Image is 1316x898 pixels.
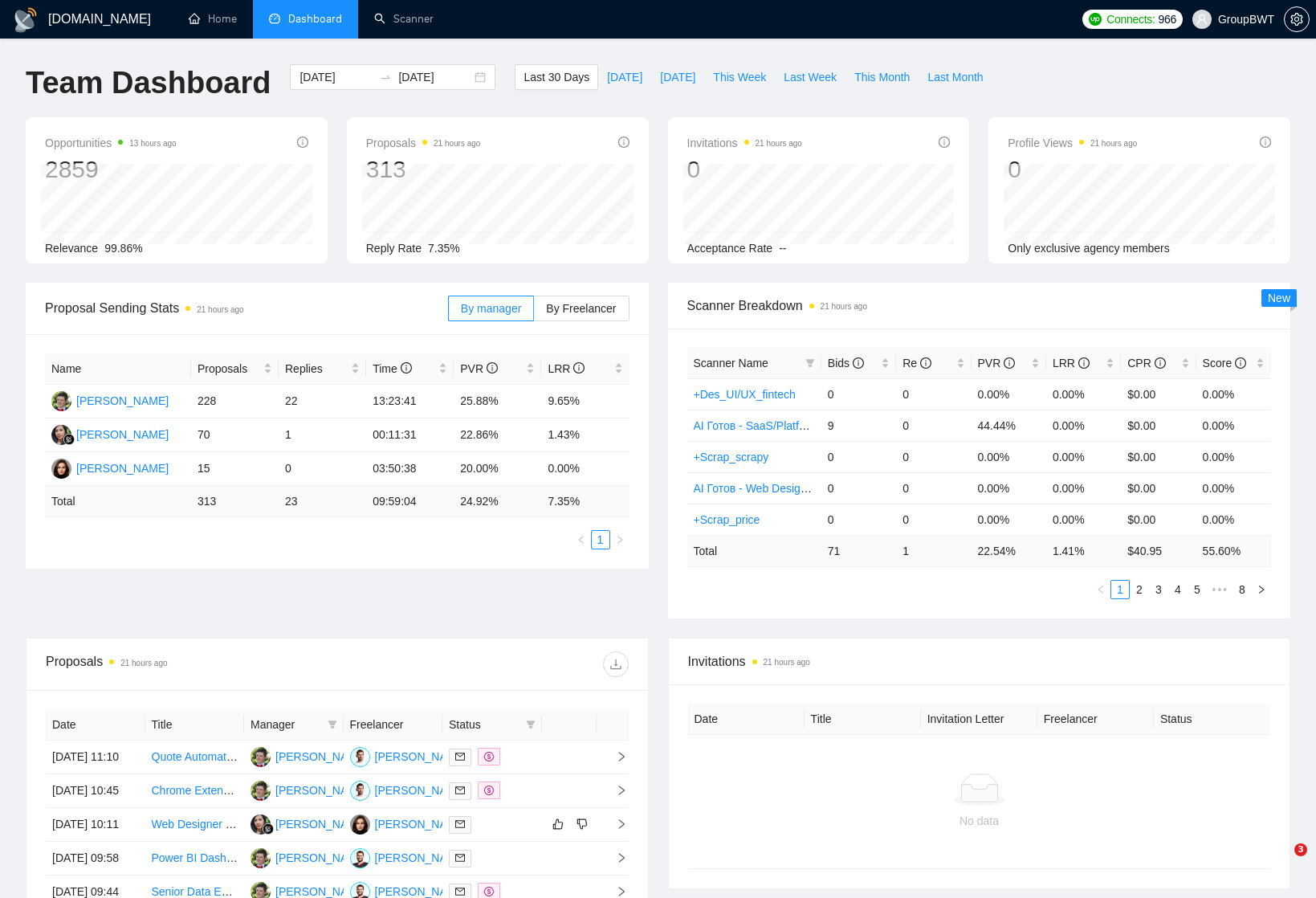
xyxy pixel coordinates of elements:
[1257,585,1266,594] span: right
[1121,441,1196,472] td: $0.00
[548,814,568,834] button: like
[1154,704,1270,735] th: Status
[275,849,368,867] div: [PERSON_NAME]
[145,842,245,876] td: Power BI Dashboards & Data Segmentation
[191,452,279,486] td: 15
[821,410,896,441] td: 9
[251,716,321,733] span: Manager
[610,530,629,549] li: Next Page
[120,659,167,667] time: 21 hours ago
[1008,154,1137,185] div: 0
[1046,441,1121,472] td: 0.00%
[275,748,368,765] div: [PERSON_NAME]
[76,426,169,443] div: [PERSON_NAME]
[288,12,342,26] span: Dashboard
[328,720,337,729] span: filter
[152,818,454,831] a: Web Designer for Minimalist E-commerce Site Enhancement
[1121,504,1196,535] td: $0.00
[279,486,366,517] td: 23
[572,814,592,834] button: dislike
[251,749,368,762] a: AS[PERSON_NAME]
[366,418,454,452] td: 00:11:31
[1111,581,1129,598] a: 1
[1203,357,1246,369] span: Score
[572,530,591,549] button: left
[454,486,541,517] td: 24.92 %
[434,139,480,148] time: 21 hours ago
[350,781,370,801] img: AY
[694,513,760,526] a: +Scrap_price
[197,305,243,314] time: 21 hours ago
[972,504,1046,535] td: 0.00%
[76,459,169,477] div: [PERSON_NAME]
[687,296,1272,316] span: Scanner Breakdown
[251,814,271,835] img: SN
[607,68,642,86] span: [DATE]
[541,385,629,418] td: 9.65%
[694,388,796,401] a: +Des_UI/UX_fintech
[449,716,519,733] span: Status
[687,242,773,255] span: Acceptance Rate
[51,394,169,406] a: AS[PERSON_NAME]
[299,68,373,86] input: Start date
[279,385,366,418] td: 22
[1046,472,1121,504] td: 0.00%
[1131,581,1148,598] a: 2
[460,362,498,375] span: PVR
[152,750,291,763] a: Quote Automation Workflow
[366,242,422,255] span: Reply Rate
[1008,133,1137,153] span: Profile Views
[1261,843,1300,882] iframe: Intercom live chat
[1150,581,1167,598] a: 3
[373,362,411,375] span: Time
[1046,504,1121,535] td: 0.00%
[603,886,627,897] span: right
[694,357,768,369] span: Scanner Name
[152,885,350,898] a: Senior Data Engineer (Remote - Latam)
[687,133,802,153] span: Invitations
[896,535,971,566] td: 1
[1196,472,1271,504] td: 0.00%
[455,853,465,863] span: mail
[285,360,348,378] span: Replies
[541,486,629,517] td: 7.35 %
[821,504,896,535] td: 0
[1196,378,1271,410] td: 0.00%
[603,852,627,863] span: right
[1091,580,1110,599] button: left
[251,781,271,801] img: AS
[279,452,366,486] td: 0
[1096,585,1106,594] span: left
[572,530,591,549] li: Previous Page
[828,357,864,369] span: Bids
[1252,580,1271,599] button: right
[454,418,541,452] td: 22.86%
[784,68,837,86] span: Last Week
[279,418,366,452] td: 1
[45,242,98,255] span: Relevance
[896,472,971,504] td: 0
[428,242,460,255] span: 7.35%
[198,360,260,378] span: Proposals
[610,530,629,549] button: right
[1155,357,1166,369] span: info-circle
[1149,580,1168,599] li: 3
[591,530,610,549] li: 1
[775,64,845,90] button: Last Week
[455,752,465,761] span: mail
[461,302,521,315] span: By manager
[972,472,1046,504] td: 0.00%
[548,362,585,375] span: LRR
[191,418,279,452] td: 70
[1196,504,1271,535] td: 0.00%
[455,786,465,795] span: mail
[1188,580,1207,599] li: 5
[805,358,815,368] span: filter
[972,535,1046,566] td: 22.54 %
[344,709,443,741] th: Freelancer
[379,71,392,84] span: to
[546,302,616,315] span: By Freelancer
[152,851,371,864] a: Power BI Dashboards & Data Segmentation
[896,441,971,472] td: 0
[1106,10,1155,28] span: Connects:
